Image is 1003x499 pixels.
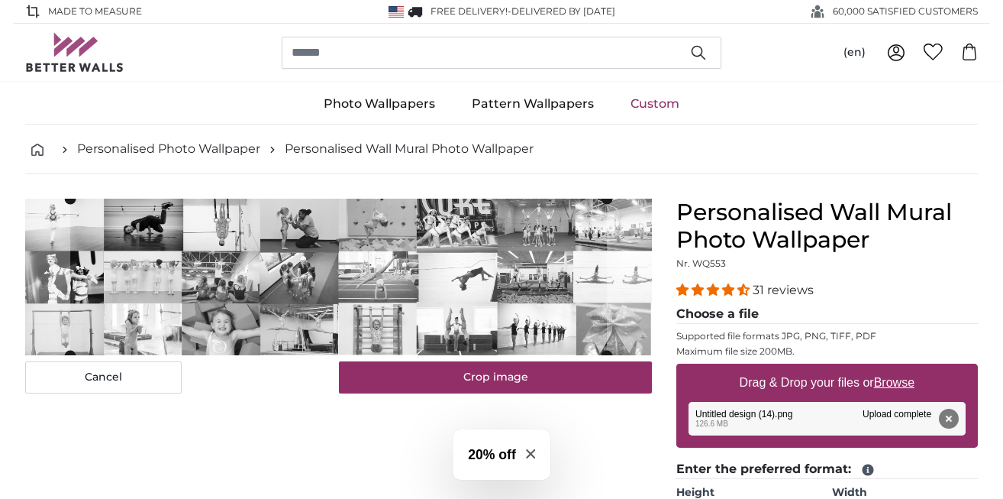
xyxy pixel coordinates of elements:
[676,460,978,479] legend: Enter the preferred format:
[25,125,978,174] nav: breadcrumbs
[676,283,753,297] span: 4.32 stars
[753,283,814,297] span: 31 reviews
[676,305,978,324] legend: Choose a file
[339,361,653,394] button: Crop image
[831,39,878,66] button: (en)
[612,84,698,124] a: Custom
[734,368,921,398] label: Drag & Drop your files or
[389,6,404,18] img: United States
[508,5,615,17] span: -
[676,258,726,269] span: Nr. WQ553
[874,376,914,389] u: Browse
[511,5,615,17] span: Delivered by [DATE]
[285,140,534,158] a: Personalised Wall Mural Photo Wallpaper
[453,84,612,124] a: Pattern Wallpapers
[833,5,978,18] span: 60,000 SATISFIED CUSTOMERS
[431,5,508,17] span: FREE delivery!
[77,140,260,158] a: Personalised Photo Wallpaper
[676,330,978,342] p: Supported file formats JPG, PNG, TIFF, PDF
[25,361,182,394] button: Cancel
[48,5,142,18] span: Made to Measure
[676,199,978,254] h1: Personalised Wall Mural Photo Wallpaper
[25,33,124,72] img: Betterwalls
[305,84,453,124] a: Photo Wallpapers
[676,345,978,358] p: Maximum file size 200MB.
